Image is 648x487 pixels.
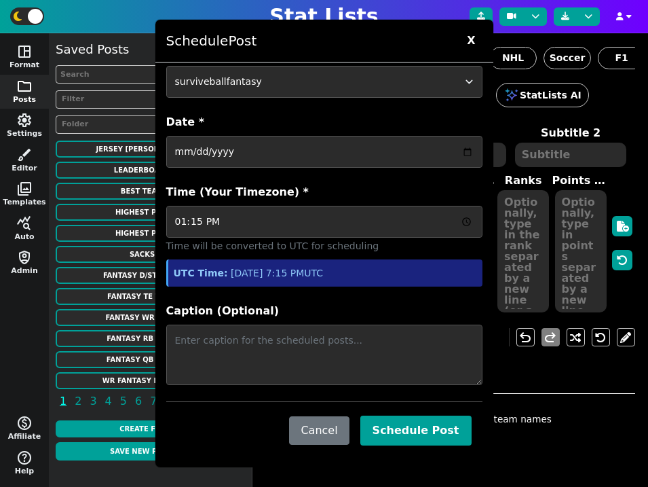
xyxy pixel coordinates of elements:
[166,303,482,319] label: Caption (Optional)
[360,416,472,446] button: Schedule Post
[166,184,482,200] label: Time (Your Timezone) *
[166,240,379,251] small: Time will be converted to UTC for scheduling
[166,31,257,51] h5: Schedule Post
[174,268,324,278] small: [DATE] 7:15 PM UTC
[174,268,228,278] strong: UTC Time:
[289,416,349,445] button: Cancel
[460,31,482,51] span: X
[166,114,482,130] label: Date *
